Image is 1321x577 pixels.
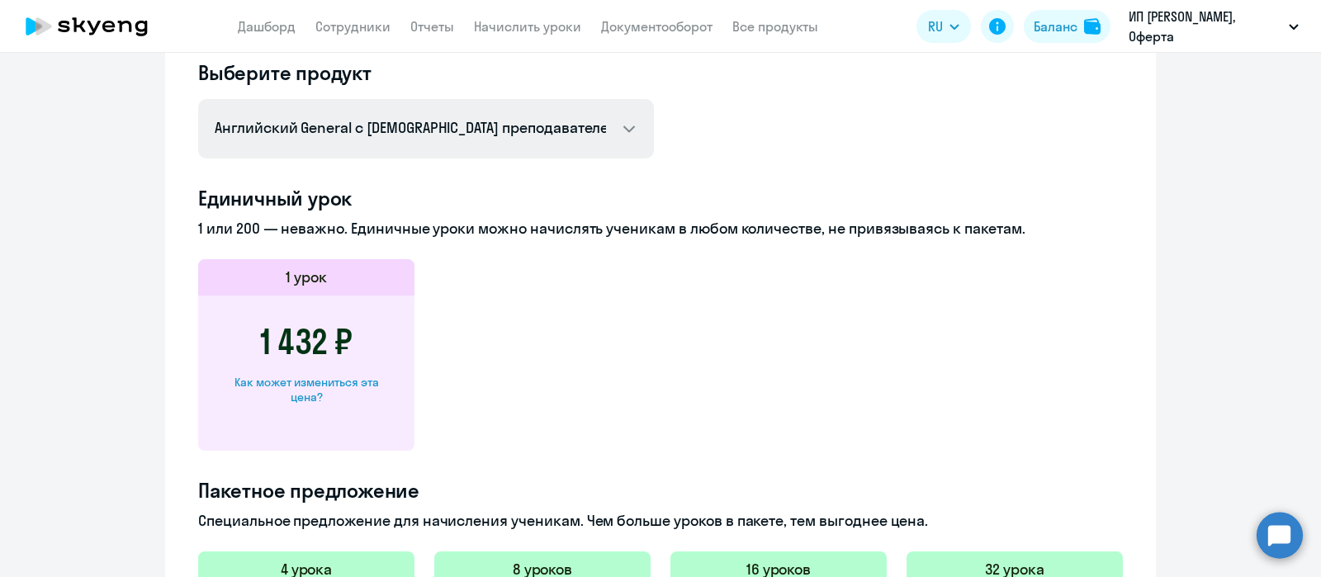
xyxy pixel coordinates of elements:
[315,18,391,35] a: Сотрудники
[474,18,581,35] a: Начислить уроки
[1034,17,1077,36] div: Баланс
[410,18,454,35] a: Отчеты
[1024,10,1110,43] button: Балансbalance
[198,59,654,86] h4: Выберите продукт
[198,477,1123,504] h4: Пакетное предложение
[198,185,1123,211] h4: Единичный урок
[1084,18,1101,35] img: balance
[732,18,818,35] a: Все продукты
[286,267,327,288] h5: 1 урок
[225,375,388,404] div: Как может измениться эта цена?
[928,17,943,36] span: RU
[1120,7,1307,46] button: ИП [PERSON_NAME], Оферта
[601,18,713,35] a: Документооборот
[238,18,296,35] a: Дашборд
[198,218,1123,239] p: 1 или 200 — неважно. Единичные уроки можно начислять ученикам в любом количестве, не привязываясь...
[198,510,1123,532] p: Специальное предложение для начисления ученикам. Чем больше уроков в пакете, тем выгоднее цена.
[916,10,971,43] button: RU
[1129,7,1282,46] p: ИП [PERSON_NAME], Оферта
[260,322,353,362] h3: 1 432 ₽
